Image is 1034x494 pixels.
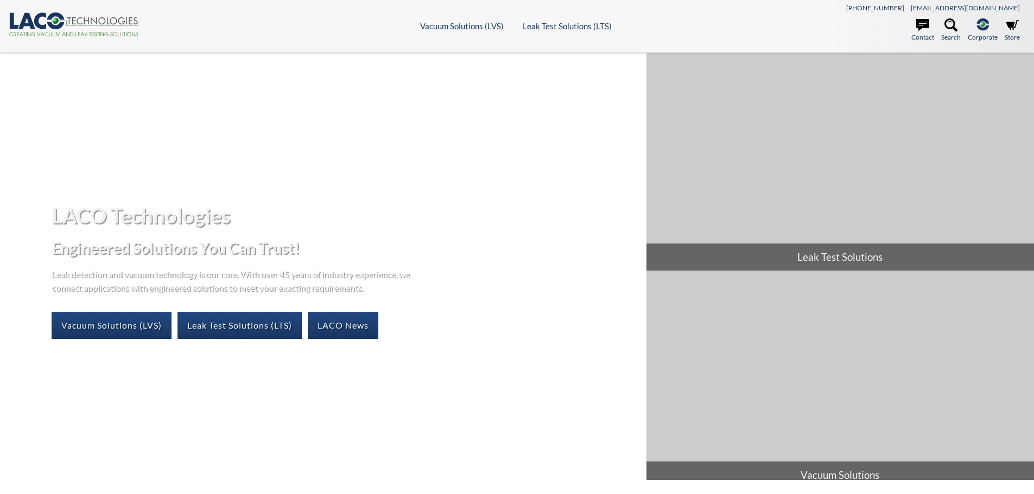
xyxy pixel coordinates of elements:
[646,271,1034,489] a: Vacuum Solutions
[646,243,1034,271] span: Leak Test Solutions
[523,21,612,31] a: Leak Test Solutions (LTS)
[1005,18,1020,42] a: Store
[420,21,504,31] a: Vacuum Solutions (LVS)
[968,32,998,42] span: Corporate
[308,312,378,339] a: LACO News
[52,267,415,294] p: Leak detection and vacuum technology is our core. With over 45 years of industry experience, we c...
[52,202,637,229] h1: LACO Technologies
[646,461,1034,489] span: Vacuum Solutions
[911,4,1020,12] a: [EMAIL_ADDRESS][DOMAIN_NAME]
[52,312,172,339] a: Vacuum Solutions (LVS)
[911,18,934,42] a: Contact
[52,238,637,258] h2: Engineered Solutions You Can Trust!
[846,4,904,12] a: [PHONE_NUMBER]
[646,53,1034,271] a: Leak Test Solutions
[177,312,302,339] a: Leak Test Solutions (LTS)
[941,18,961,42] a: Search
